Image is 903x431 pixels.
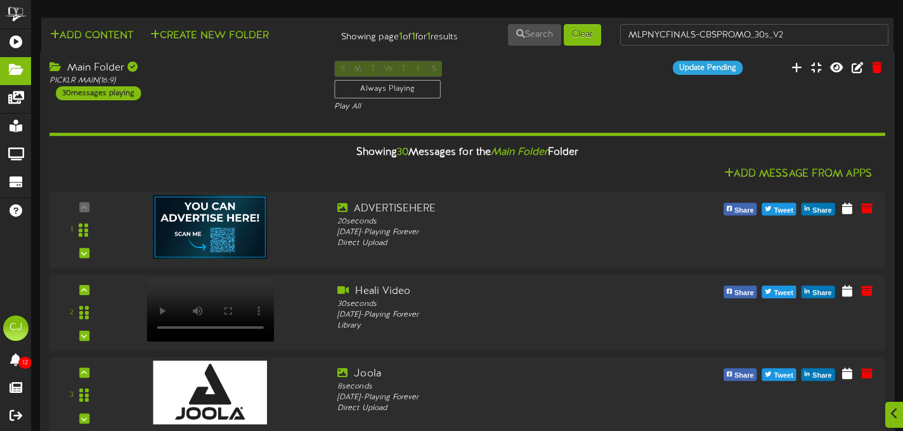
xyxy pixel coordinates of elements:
div: Showing page of for results [324,23,467,44]
div: Heali Video [337,284,666,299]
button: Share [724,369,757,381]
div: Update Pending [673,61,743,75]
span: Share [810,369,835,383]
button: Tweet [762,286,796,298]
span: Tweet [771,204,795,218]
span: Share [732,369,757,383]
button: Clear [564,24,601,46]
div: [DATE] - Playing Forever [337,392,666,403]
div: [DATE] - Playing Forever [337,227,666,238]
div: 8 seconds [337,381,666,392]
div: 20 seconds [337,216,666,227]
span: Share [810,286,835,300]
span: Share [810,204,835,218]
span: Share [732,286,757,300]
div: [DATE] - Playing Forever [337,310,666,321]
div: Play All [334,102,600,112]
img: 098d061c-d173-4fbe-8f55-c562da0532a0.png [153,195,267,258]
span: Share [732,204,757,218]
div: Always Playing [334,80,441,98]
span: 12 [18,357,32,369]
div: Direct Upload [337,404,666,414]
button: Tweet [762,203,796,216]
span: Tweet [771,286,795,300]
div: Main Folder [49,61,315,76]
div: 30 seconds [337,299,666,310]
strong: 1 [412,31,415,43]
button: Search [508,24,561,46]
button: Add Message From Apps [720,166,876,182]
div: Showing Messages for the Folder [40,139,895,166]
button: Share [724,203,757,216]
button: Share [802,369,835,381]
span: Tweet [771,369,795,383]
button: Share [802,286,835,298]
button: Share [724,286,757,298]
strong: 1 [427,31,431,43]
div: CJ [3,315,29,341]
button: Add Content [46,28,137,44]
div: 30 messages playing [56,86,141,100]
div: Joola [337,367,666,381]
span: 30 [397,147,408,159]
button: Create New Folder [146,28,273,44]
div: PICKLR MAIN ( 16:9 ) [49,76,315,86]
i: Main Folder [491,147,548,159]
input: -- Search Folders by Name -- [620,24,888,46]
div: Library [337,321,666,331]
button: Share [802,203,835,216]
div: ADVERTISEHERE [337,201,666,216]
img: de526760-452c-47c4-971c-a78dbbe4d4b3.png [153,361,267,424]
button: Tweet [762,369,796,381]
div: Direct Upload [337,238,666,249]
strong: 1 [399,31,403,43]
